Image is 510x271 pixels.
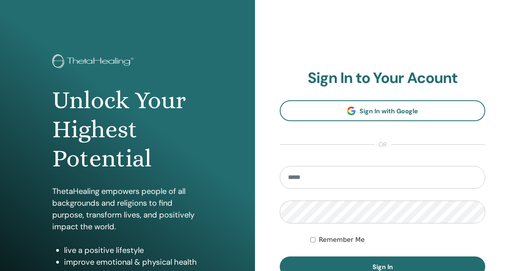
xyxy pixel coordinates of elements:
[64,256,203,268] li: improve emotional & physical health
[52,185,203,232] p: ThetaHealing empowers people of all backgrounds and religions to find purpose, transform lives, a...
[319,235,365,245] label: Remember Me
[360,107,418,115] span: Sign In with Google
[374,140,391,149] span: or
[280,69,485,87] h2: Sign In to Your Acount
[280,100,485,121] a: Sign In with Google
[52,86,203,173] h1: Unlock Your Highest Potential
[372,263,393,271] span: Sign In
[310,235,485,245] div: Keep me authenticated indefinitely or until I manually logout
[64,244,203,256] li: live a positive lifestyle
